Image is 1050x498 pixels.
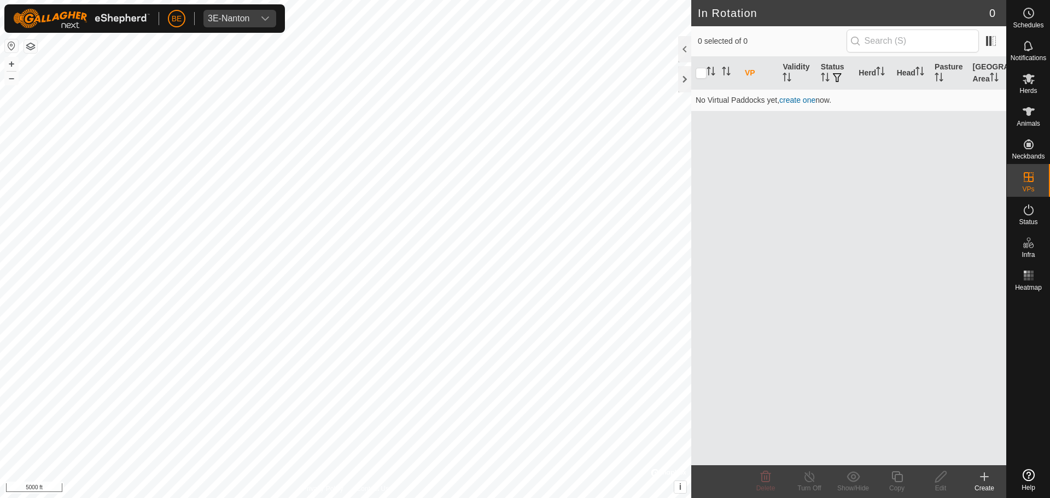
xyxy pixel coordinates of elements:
p-sorticon: Activate to sort [990,74,999,83]
div: Turn Off [787,483,831,493]
span: Infra [1022,251,1035,258]
span: Heatmap [1015,284,1042,291]
span: Neckbands [1012,153,1045,160]
div: 3E-Nanton [208,14,250,23]
span: Notifications [1011,55,1046,61]
p-sorticon: Activate to sort [722,68,731,77]
a: create one [779,96,815,104]
a: Contact Us [357,484,389,494]
button: + [5,57,18,71]
div: Show/Hide [831,483,875,493]
button: i [674,481,686,493]
th: Status [816,57,854,90]
button: Reset Map [5,39,18,52]
input: Search (S) [847,30,979,52]
span: Delete [756,484,775,492]
th: Pasture [930,57,968,90]
th: VP [740,57,778,90]
h2: In Rotation [698,7,989,20]
a: Privacy Policy [302,484,343,494]
span: Herds [1019,87,1037,94]
span: Status [1019,219,1037,225]
div: Create [962,483,1006,493]
p-sorticon: Activate to sort [707,68,715,77]
span: Help [1022,484,1035,491]
span: i [679,482,681,491]
img: Gallagher Logo [13,9,150,28]
a: Help [1007,465,1050,495]
th: Validity [778,57,816,90]
button: – [5,72,18,85]
th: Herd [854,57,892,90]
button: Map Layers [24,40,37,53]
span: 3E-Nanton [203,10,254,27]
span: BE [172,13,182,25]
span: 0 [989,5,995,21]
div: dropdown trigger [254,10,276,27]
th: [GEOGRAPHIC_DATA] Area [969,57,1006,90]
span: VPs [1022,186,1034,192]
td: No Virtual Paddocks yet, now. [691,89,1006,111]
p-sorticon: Activate to sort [821,74,830,83]
p-sorticon: Activate to sort [915,68,924,77]
div: Edit [919,483,962,493]
th: Head [892,57,930,90]
span: Schedules [1013,22,1043,28]
p-sorticon: Activate to sort [935,74,943,83]
span: 0 selected of 0 [698,36,847,47]
p-sorticon: Activate to sort [783,74,791,83]
span: Animals [1017,120,1040,127]
p-sorticon: Activate to sort [876,68,885,77]
div: Copy [875,483,919,493]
